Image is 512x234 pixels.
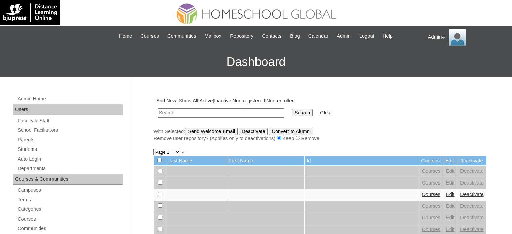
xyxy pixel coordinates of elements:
input: Deactivate [239,128,268,135]
td: Last Name [166,156,227,166]
td: Courses [419,156,443,166]
span: Repository [230,32,253,40]
input: Convert to Alumni [269,128,313,135]
a: Campuses [17,186,123,194]
a: Communities [17,224,123,233]
a: All [193,98,198,103]
a: Courses [137,32,162,40]
a: Deactivate [460,203,483,209]
a: Edit [446,180,454,186]
td: Id [305,156,419,166]
a: Courses [422,215,441,220]
a: Add New [156,98,176,103]
a: Auto Login [17,155,123,163]
img: logo-white.png [3,3,57,22]
input: Send Welcome Email [185,128,238,135]
a: Parents [17,136,123,144]
input: Search [158,108,284,118]
a: Help [379,32,396,40]
a: Edit [446,203,454,209]
span: Communities [167,32,196,40]
a: Inactive [214,98,231,103]
a: Home [115,32,135,40]
a: Non-registered [232,98,265,103]
a: Edit [446,168,454,174]
a: Edit [446,192,454,197]
td: First Name [227,156,305,166]
a: Active [199,98,213,103]
span: Mailbox [205,32,222,40]
a: Admin Home [17,95,123,103]
div: Courses & Communities [13,174,123,185]
span: Home [119,32,132,40]
a: » [182,149,184,155]
a: Calendar [305,32,332,40]
a: Communities [164,32,200,40]
a: Courses [422,168,441,174]
span: Calendar [308,32,328,40]
a: Courses [422,227,441,232]
a: Deactivate [460,168,483,174]
a: Admin [333,32,354,40]
a: Blog [286,32,303,40]
input: Search [292,109,313,116]
a: School Facilitators [17,126,123,134]
span: Admin [337,32,351,40]
a: Deactivate [460,192,483,197]
a: Courses [17,215,123,223]
span: Contacts [262,32,281,40]
a: Courses [422,192,441,197]
a: Departments [17,164,123,173]
a: Deactivate [460,227,483,232]
span: Blog [290,32,300,40]
td: Edit [443,156,457,166]
a: Clear [320,110,332,115]
a: Courses [422,180,441,186]
a: Terms [17,196,123,204]
div: + | Show: | | | | [153,97,487,142]
a: Repository [227,32,257,40]
a: Logout [356,32,378,40]
a: Students [17,145,123,154]
a: Edit [446,215,454,220]
a: Faculty & Staff [17,116,123,125]
div: Admin [428,29,505,46]
a: Contacts [259,32,285,40]
span: Courses [140,32,159,40]
div: Remove user repository? (Applies only to deactivations) Keep Remove [153,135,487,142]
h3: Dashboard [3,47,509,77]
a: Mailbox [201,32,225,40]
a: Courses [422,203,441,209]
div: With Selected: [153,128,487,142]
a: Non-enrolled [266,98,295,103]
span: Logout [359,32,374,40]
a: Deactivate [460,180,483,186]
img: Admin Homeschool Global [449,29,466,46]
div: Users [13,104,123,115]
a: Deactivate [460,215,483,220]
a: Edit [446,227,454,232]
a: Categories [17,205,123,213]
td: Deactivate [457,156,486,166]
span: Help [383,32,393,40]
